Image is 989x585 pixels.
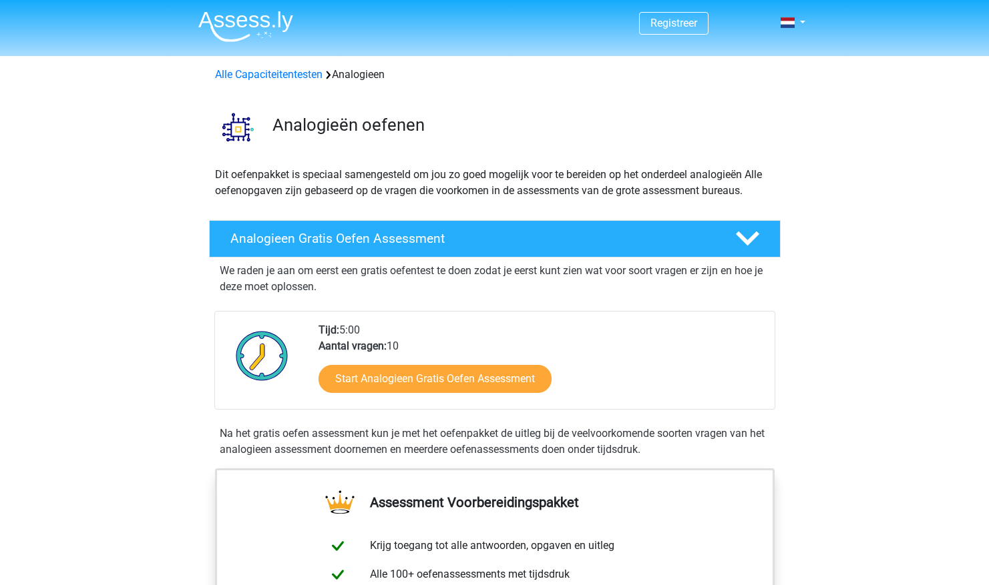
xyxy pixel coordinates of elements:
[650,17,697,29] a: Registreer
[319,365,552,393] a: Start Analogieen Gratis Oefen Assessment
[214,426,775,458] div: Na het gratis oefen assessment kun je met het oefenpakket de uitleg bij de veelvoorkomende soorte...
[210,67,780,83] div: Analogieen
[215,68,323,81] a: Alle Capaciteitentesten
[230,231,714,246] h4: Analogieen Gratis Oefen Assessment
[198,11,293,42] img: Assessly
[215,167,775,199] p: Dit oefenpakket is speciaal samengesteld om jou zo goed mogelijk voor te bereiden op het onderdee...
[309,322,774,409] div: 5:00 10
[204,220,786,257] a: Analogieen Gratis Oefen Assessment
[210,99,266,155] img: analogieen
[220,263,770,295] p: We raden je aan om eerst een gratis oefentest te doen zodat je eerst kunt zien wat voor soort vra...
[228,322,296,389] img: Klok
[319,340,387,352] b: Aantal vragen:
[319,324,339,336] b: Tijd:
[272,115,770,135] h3: Analogieën oefenen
